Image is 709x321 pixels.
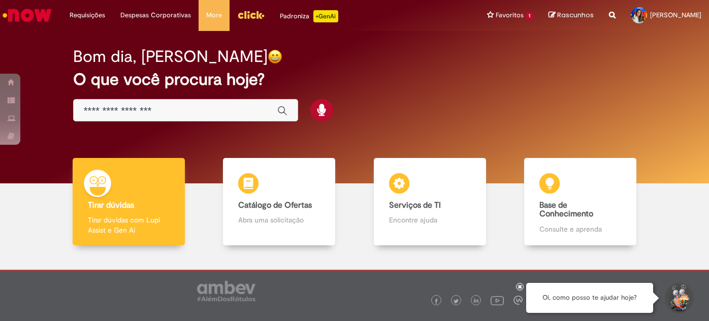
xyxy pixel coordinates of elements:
img: logo_footer_twitter.png [454,299,459,304]
img: logo_footer_facebook.png [434,299,439,304]
a: Rascunhos [549,11,594,20]
span: [PERSON_NAME] [650,11,701,19]
span: Requisições [70,10,105,20]
a: Tirar dúvidas Tirar dúvidas com Lupi Assist e Gen Ai [53,158,204,246]
p: +GenAi [313,10,338,22]
b: Serviços de TI [389,200,441,210]
img: logo_footer_youtube.png [491,294,504,307]
p: Tirar dúvidas com Lupi Assist e Gen Ai [88,215,170,235]
img: happy-face.png [268,49,282,64]
a: Serviços de TI Encontre ajuda [354,158,505,246]
img: click_logo_yellow_360x200.png [237,7,265,22]
div: Oi, como posso te ajudar hoje? [526,283,653,313]
h2: Bom dia, [PERSON_NAME] [73,48,268,66]
img: logo_footer_workplace.png [513,296,523,305]
img: logo_footer_ambev_rotulo_gray.png [197,281,255,301]
button: Iniciar Conversa de Suporte [663,283,694,313]
p: Consulte e aprenda [539,224,621,234]
span: Favoritos [496,10,524,20]
span: 1 [526,12,533,20]
b: Base de Conhecimento [539,200,593,219]
img: logo_footer_linkedin.png [474,298,479,304]
div: Padroniza [280,10,338,22]
b: Catálogo de Ofertas [238,200,312,210]
span: Despesas Corporativas [120,10,191,20]
p: Abra uma solicitação [238,215,320,225]
a: Base de Conhecimento Consulte e aprenda [505,158,656,246]
h2: O que você procura hoje? [73,71,636,88]
a: Catálogo de Ofertas Abra uma solicitação [204,158,355,246]
img: ServiceNow [1,5,53,25]
span: Rascunhos [557,10,594,20]
p: Encontre ajuda [389,215,471,225]
b: Tirar dúvidas [88,200,134,210]
span: More [206,10,222,20]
